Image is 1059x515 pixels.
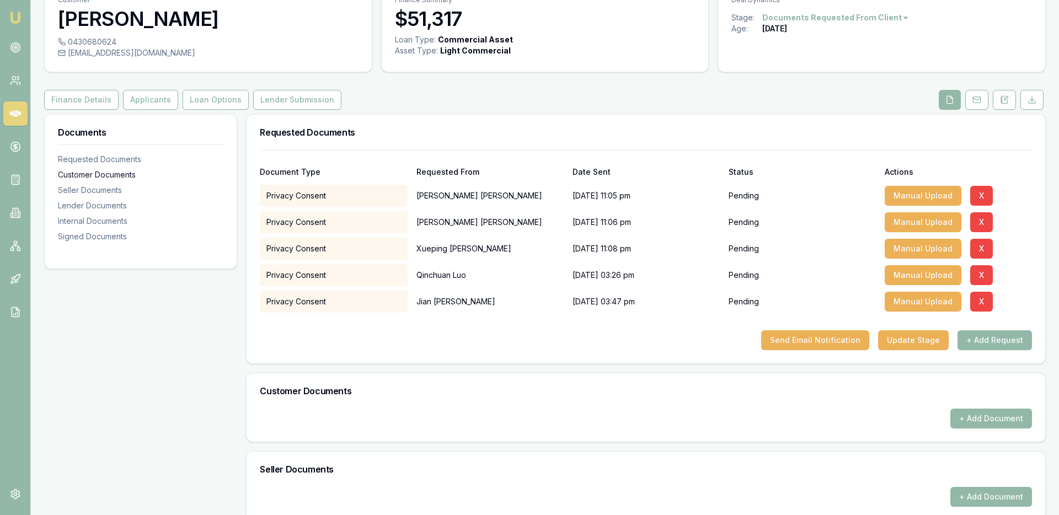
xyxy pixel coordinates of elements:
p: Qinchuan Luo [416,264,564,286]
a: Loan Options [180,90,251,110]
div: [DATE] 11:05 pm [573,185,720,207]
button: Lender Submission [253,90,341,110]
button: X [970,292,993,312]
div: [DATE] 11:08 pm [573,238,720,260]
div: Asset Type : [395,45,438,56]
p: Pending [729,243,759,254]
h3: Customer Documents [260,387,1032,395]
div: Document Type [260,168,407,176]
button: + Add Document [950,487,1032,507]
a: Lender Submission [251,90,344,110]
p: [PERSON_NAME] [PERSON_NAME] [416,185,564,207]
div: Seller Documents [58,185,223,196]
div: [EMAIL_ADDRESS][DOMAIN_NAME] [58,47,359,58]
div: Privacy Consent [260,291,407,313]
button: Send Email Notification [761,330,869,350]
button: X [970,265,993,285]
p: Jian [PERSON_NAME] [416,291,564,313]
button: X [970,239,993,259]
p: Xueping [PERSON_NAME] [416,238,564,260]
div: Date Sent [573,168,720,176]
h3: $51,317 [395,8,696,30]
div: 0430680624 [58,36,359,47]
button: Update Stage [878,330,949,350]
a: Applicants [121,90,180,110]
button: Loan Options [183,90,249,110]
div: Privacy Consent [260,211,407,233]
button: Manual Upload [885,265,961,285]
div: Status [729,168,876,176]
div: Age: [731,23,762,34]
div: Requested Documents [58,154,223,165]
div: Customer Documents [58,169,223,180]
div: Privacy Consent [260,264,407,286]
div: Light Commercial [440,45,511,56]
div: [DATE] 03:26 pm [573,264,720,286]
p: Pending [729,270,759,281]
button: Manual Upload [885,239,961,259]
div: Lender Documents [58,200,223,211]
button: Manual Upload [885,186,961,206]
a: Finance Details [44,90,121,110]
p: [PERSON_NAME] [PERSON_NAME] [416,211,564,233]
div: [DATE] 03:47 pm [573,291,720,313]
div: [DATE] 11:06 pm [573,211,720,233]
button: + Add Request [958,330,1032,350]
div: Internal Documents [58,216,223,227]
div: [DATE] [762,23,787,34]
button: Finance Details [44,90,119,110]
p: Pending [729,217,759,228]
h3: [PERSON_NAME] [58,8,359,30]
div: Actions [885,168,1032,176]
button: X [970,186,993,206]
button: Documents Requested From Client [762,12,910,23]
h3: Seller Documents [260,465,1032,474]
h3: Requested Documents [260,128,1032,137]
div: Loan Type: [395,34,436,45]
img: emu-icon-u.png [9,11,22,24]
div: Stage: [731,12,762,23]
div: Privacy Consent [260,185,407,207]
div: Privacy Consent [260,238,407,260]
button: Manual Upload [885,212,961,232]
p: Pending [729,296,759,307]
div: Commercial Asset [438,34,513,45]
button: Manual Upload [885,292,961,312]
button: Applicants [123,90,178,110]
h3: Documents [58,128,223,137]
p: Pending [729,190,759,201]
div: Requested From [416,168,564,176]
button: + Add Document [950,409,1032,428]
div: Signed Documents [58,231,223,242]
button: X [970,212,993,232]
